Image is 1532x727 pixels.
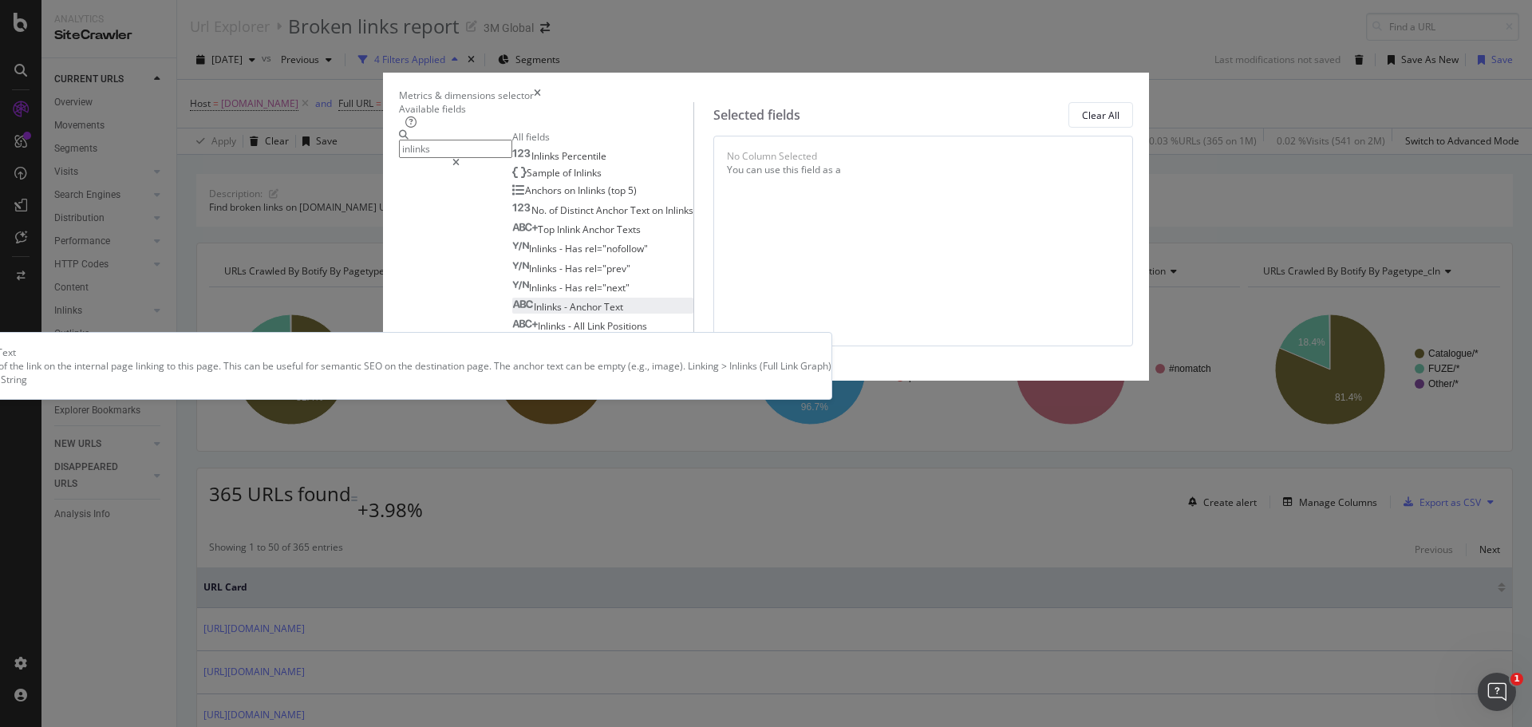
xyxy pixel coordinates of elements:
span: Inlinks [534,300,564,314]
span: Inlinks [529,242,559,255]
div: Metrics & dimensions selector [399,89,534,102]
span: rel="next" [585,281,630,294]
span: Inlinks [665,203,693,217]
span: of [549,203,560,217]
span: Anchor [570,300,604,314]
span: Anchor [596,203,630,217]
span: on [564,184,578,197]
div: times [534,89,541,102]
span: rel="nofollow" [585,242,648,255]
span: - [568,319,574,333]
span: - [559,242,565,255]
span: No. [531,203,549,217]
span: of [563,166,574,180]
span: on [652,203,665,217]
span: (top [608,184,628,197]
span: Inlinks [574,166,602,180]
span: rel="prev" [585,262,630,275]
span: - [559,262,565,275]
span: Inlinks [529,281,559,294]
div: modal [383,73,1149,381]
span: 1 [1510,673,1523,686]
span: Texts [617,223,641,236]
div: All fields [512,130,693,144]
span: - [559,281,565,294]
span: Anchor [582,223,617,236]
span: Inlinks [531,149,562,163]
div: Clear All [1082,109,1119,122]
span: Distinct [560,203,596,217]
span: String [1,373,27,386]
span: All [574,319,587,333]
input: Search by field name [399,140,512,158]
span: Has [565,281,585,294]
span: Inlinks [578,184,608,197]
button: Clear All [1068,102,1133,128]
span: Text [630,203,652,217]
span: Positions [607,319,647,333]
span: Link [587,319,607,333]
div: Selected fields [713,106,800,124]
span: Inlinks [529,262,559,275]
span: Percentile [562,149,606,163]
iframe: Intercom live chat [1478,673,1516,711]
span: - [564,300,570,314]
span: Sample [527,166,563,180]
span: Has [565,242,585,255]
span: Has [565,262,585,275]
span: Inlinks [538,319,568,333]
span: Inlink [557,223,582,236]
div: No Column Selected [727,149,817,163]
span: Top [538,223,557,236]
div: Available fields [399,102,693,116]
span: 5) [628,184,637,197]
div: You can use this field as a [727,163,1119,176]
span: Anchors [525,184,564,197]
span: Text [604,300,623,314]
